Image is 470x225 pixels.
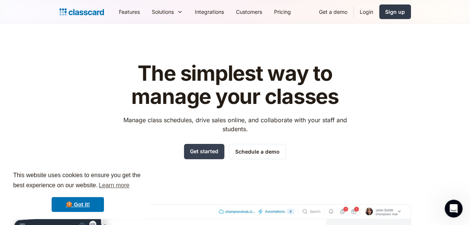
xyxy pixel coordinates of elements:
a: home [59,7,104,17]
iframe: Intercom live chat [445,200,463,218]
a: Get a demo [313,3,353,20]
div: Solutions [152,8,174,16]
a: Login [354,3,379,20]
div: cookieconsent [6,164,150,219]
span: This website uses cookies to ensure you get the best experience on our website. [13,171,142,191]
a: Get started [184,144,224,159]
p: Manage class schedules, drive sales online, and collaborate with your staff and students. [116,115,354,133]
a: Customers [230,3,268,20]
a: Pricing [268,3,297,20]
div: Sign up [385,8,405,16]
a: Integrations [189,3,230,20]
a: Sign up [379,4,411,19]
h1: The simplest way to manage your classes [116,62,354,108]
div: Solutions [146,3,189,20]
a: Features [113,3,146,20]
a: learn more about cookies [98,180,130,191]
a: Schedule a demo [229,144,286,159]
a: dismiss cookie message [52,197,104,212]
